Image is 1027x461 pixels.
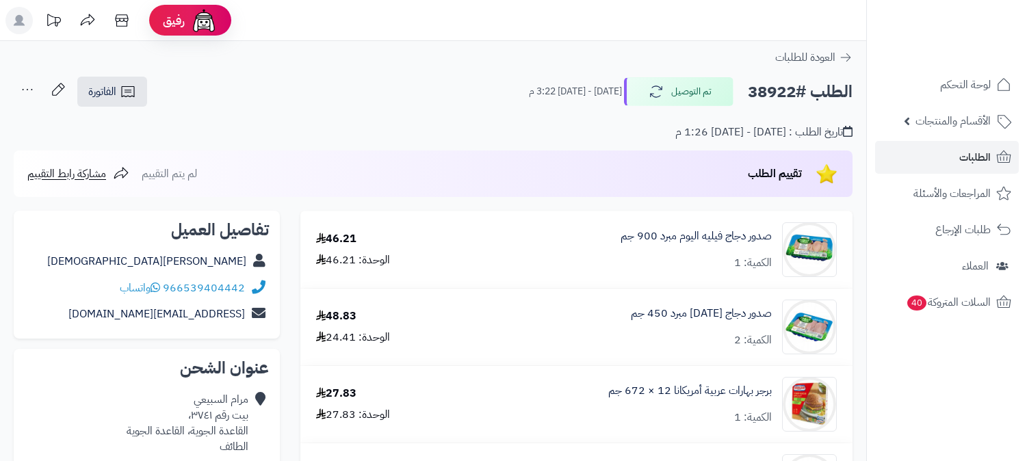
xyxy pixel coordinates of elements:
[734,332,772,348] div: الكمية: 2
[47,253,246,269] a: [PERSON_NAME][DEMOGRAPHIC_DATA]
[631,306,772,321] a: صدور دجاج [DATE] مبرد 450 جم
[907,295,926,311] span: 40
[316,252,390,268] div: الوحدة: 46.21
[875,177,1019,210] a: المراجعات والأسئلة
[27,166,129,182] a: مشاركة رابط التقييم
[875,286,1019,319] a: السلات المتروكة40
[875,213,1019,246] a: طلبات الإرجاع
[163,12,185,29] span: رفيق
[935,220,991,239] span: طلبات الإرجاع
[875,250,1019,282] a: العملاء
[36,7,70,38] a: تحديثات المنصة
[120,280,160,296] a: واتساب
[316,231,356,247] div: 46.21
[68,306,245,322] a: [EMAIL_ADDRESS][DOMAIN_NAME]
[316,330,390,345] div: الوحدة: 24.41
[529,85,622,98] small: [DATE] - [DATE] 3:22 م
[77,77,147,107] a: الفاتورة
[675,124,853,140] div: تاريخ الطلب : [DATE] - [DATE] 1:26 م
[748,78,853,106] h2: الطلب #38922
[906,293,991,312] span: السلات المتروكة
[748,166,802,182] span: تقييم الطلب
[27,166,106,182] span: مشاركة رابط التقييم
[25,222,269,238] h2: تفاصيل العميل
[142,166,197,182] span: لم يتم التقييم
[783,222,836,277] img: 1675688031-%D8%A7%D9%84%D8%AA%D9%82%D8%A7%D8%B7%20%D8%A7%D9%84%D9%88%D9%8A%D8%A8_6-2-2023_155152_...
[316,407,390,423] div: الوحدة: 27.83
[915,111,991,131] span: الأقسام والمنتجات
[913,184,991,203] span: المراجعات والأسئلة
[163,280,245,296] a: 966539404442
[940,75,991,94] span: لوحة التحكم
[783,300,836,354] img: 3919e0d65096e429c184c6cf547b26c855f5-90x90.jpg
[734,255,772,271] div: الكمية: 1
[934,28,1014,57] img: logo-2.png
[624,77,733,106] button: تم التوصيل
[316,308,356,324] div: 48.83
[875,68,1019,101] a: لوحة التحكم
[25,360,269,376] h2: عنوان الشحن
[88,83,116,100] span: الفاتورة
[959,148,991,167] span: الطلبات
[783,377,836,432] img: 1669287724-Screenshot%202022-11-24%20140029-90x90.png
[962,256,989,276] span: العملاء
[127,392,248,454] div: مرام السبيعي بيت رقم ٣٧٤١، القاعدة الجوية، القاعدة الجوية الطائف
[621,228,772,244] a: صدور دجاج فيليه اليوم مبرد 900 جم
[608,383,772,399] a: برجر بهارات عربية أمريكانا 12 × 672 جم
[775,49,835,66] span: العودة للطلبات
[316,386,356,401] div: 27.83
[734,410,772,425] div: الكمية: 1
[875,141,1019,174] a: الطلبات
[775,49,853,66] a: العودة للطلبات
[190,7,218,34] img: ai-face.png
